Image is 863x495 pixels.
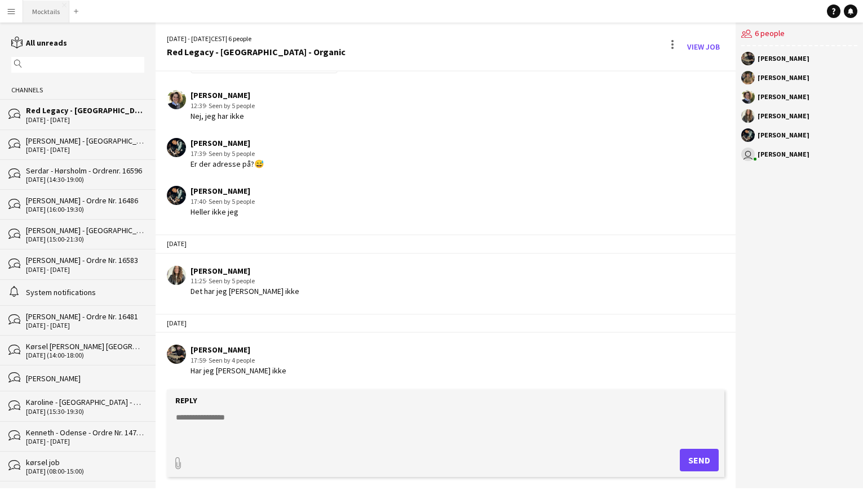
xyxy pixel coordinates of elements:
[191,149,264,159] div: 17:39
[741,23,857,46] div: 6 people
[156,234,736,253] div: [DATE]
[206,197,255,206] span: · Seen by 5 people
[26,322,144,329] div: [DATE] - [DATE]
[206,101,255,110] span: · Seen by 5 people
[26,136,144,146] div: [PERSON_NAME] - [GEOGRAPHIC_DATA] - Ordre Nr. 16528
[167,47,346,57] div: Red Legacy - [GEOGRAPHIC_DATA] - Organic
[26,467,144,475] div: [DATE] (08:00-15:00)
[758,151,809,158] div: [PERSON_NAME]
[26,438,144,445] div: [DATE] - [DATE]
[680,449,719,471] button: Send
[23,1,69,23] button: Mocktails
[26,351,144,359] div: [DATE] (14:00-18:00)
[758,55,809,62] div: [PERSON_NAME]
[26,116,144,124] div: [DATE] - [DATE]
[206,356,255,364] span: · Seen by 4 people
[211,34,225,43] span: CEST
[26,397,144,407] div: Karoline - [GEOGRAPHIC_DATA] - Ordre Nr. 16520
[26,341,144,351] div: Kørsel [PERSON_NAME] [GEOGRAPHIC_DATA]
[26,176,144,184] div: [DATE] (14:30-19:00)
[26,206,144,213] div: [DATE] (16:00-19:30)
[156,314,736,333] div: [DATE]
[191,186,255,196] div: [PERSON_NAME]
[206,149,255,158] span: · Seen by 5 people
[167,34,346,44] div: [DATE] - [DATE] | 6 people
[191,345,286,355] div: [PERSON_NAME]
[191,197,255,207] div: 17:40
[26,266,144,274] div: [DATE] - [DATE]
[191,286,299,296] div: Det har jeg [PERSON_NAME] ikke
[191,276,299,286] div: 11:25
[758,74,809,81] div: [PERSON_NAME]
[26,105,144,115] div: Red Legacy - [GEOGRAPHIC_DATA] - Organic
[26,287,144,297] div: System notifications
[26,195,144,206] div: [PERSON_NAME] - Ordre Nr. 16486
[683,38,724,56] a: View Job
[175,395,197,405] label: Reply
[758,132,809,139] div: [PERSON_NAME]
[758,113,809,119] div: [PERSON_NAME]
[26,427,144,438] div: Kenneth - Odense - Ordre Nr. 14783
[26,373,144,383] div: [PERSON_NAME]
[191,355,286,365] div: 17:59
[191,101,255,111] div: 12:39
[26,235,144,243] div: [DATE] (15:00-21:30)
[191,207,255,217] div: Heller ikke jeg
[11,38,67,48] a: All unreads
[191,159,264,169] div: Er der adresse på?😅
[26,255,144,265] div: [PERSON_NAME] - Ordre Nr. 16583
[26,146,144,154] div: [DATE] - [DATE]
[26,311,144,322] div: [PERSON_NAME] - Ordre Nr. 16481
[758,93,809,100] div: [PERSON_NAME]
[191,266,299,276] div: [PERSON_NAME]
[26,225,144,235] div: [PERSON_NAME] - [GEOGRAPHIC_DATA] - Ordre Nr. 16191
[26,166,144,176] div: Serdar - Hørsholm - Ordrenr. 16596
[191,138,264,148] div: [PERSON_NAME]
[26,408,144,416] div: [DATE] (15:30-19:30)
[191,111,255,121] div: Nej, jeg har ikke
[191,90,255,100] div: [PERSON_NAME]
[206,277,255,285] span: · Seen by 5 people
[26,457,144,467] div: kørsel job
[191,365,286,376] div: Har jeg [PERSON_NAME] ikke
